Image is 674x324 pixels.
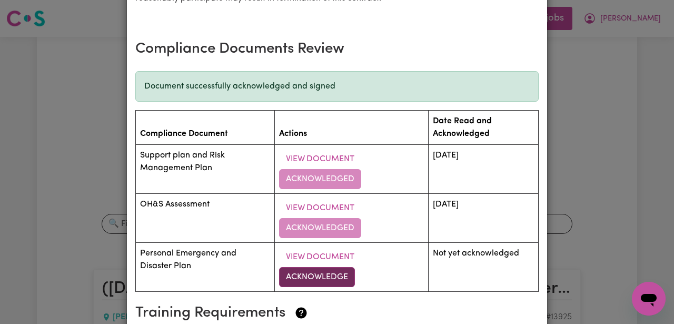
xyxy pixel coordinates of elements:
div: Document successfully acknowledged and signed [135,71,539,102]
button: View Document [279,149,361,169]
th: Date Read and Acknowledged [428,110,538,144]
td: OH&S Assessment [136,193,275,242]
button: View Document [279,198,361,218]
th: Actions [274,110,428,144]
h3: Training Requirements [135,305,530,322]
iframe: Button to launch messaging window [632,282,666,316]
td: Support plan and Risk Management Plan [136,144,275,193]
td: [DATE] [428,193,538,242]
td: Personal Emergency and Disaster Plan [136,242,275,291]
button: View Document [279,247,361,267]
th: Compliance Document [136,110,275,144]
h3: Compliance Documents Review [135,41,539,58]
td: Not yet acknowledged [428,242,538,291]
td: [DATE] [428,144,538,193]
button: Acknowledge [279,267,355,287]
